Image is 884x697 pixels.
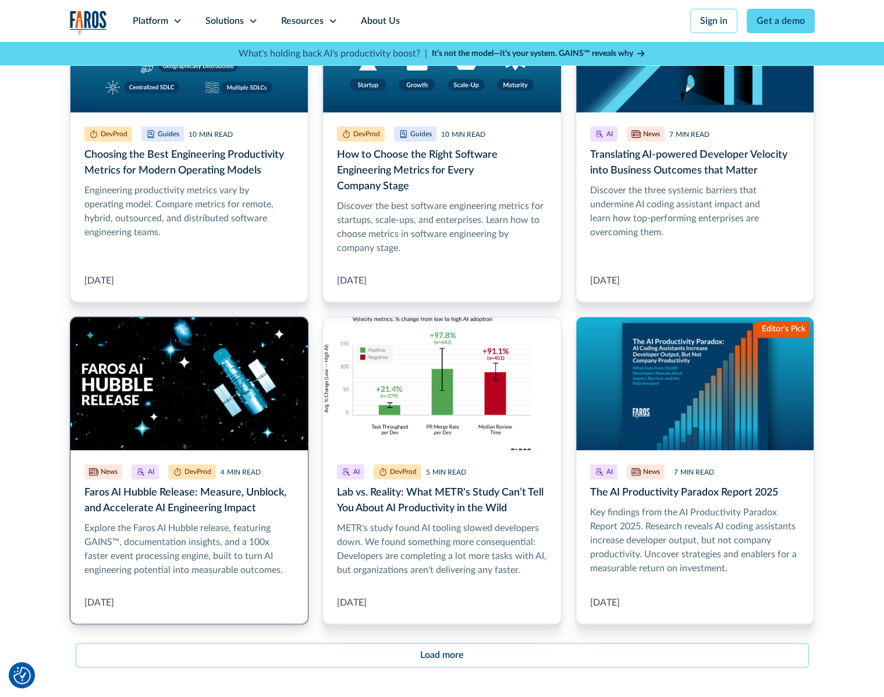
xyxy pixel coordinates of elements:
a: The AI Productivity Paradox Report 2025 [576,316,815,625]
img: A report cover on a blue background. The cover reads:The AI Productivity Paradox: AI Coding Assis... [576,317,814,451]
a: Get a demo [747,9,815,33]
a: Faros AI Hubble Release: Measure, Unblock, and Accelerate AI Engineering Impact [70,316,309,625]
p: What's holding back AI's productivity boost? | [239,47,427,61]
a: Sign in [690,9,737,33]
a: Next Page [76,643,809,667]
div: List [70,643,815,667]
img: A chart from the AI Productivity Paradox Report 2025 showing that AI boosts output, but human rev... [323,317,561,451]
img: Revisit consent button [13,667,31,684]
img: Logo of the analytics and reporting company Faros. [70,10,107,34]
div: Solutions [205,14,244,28]
a: Lab vs. Reality: What METR's Study Can’t Tell You About AI Productivity in the Wild [322,316,562,625]
img: The text Faros AI Hubble Release over an image of the Hubble telescope in a dark galaxy where som... [70,317,308,451]
div: Load more [420,648,464,662]
div: Platform [133,14,168,28]
strong: It’s not the model—it’s your system. GAINS™ reveals why [432,49,633,58]
div: Resources [281,14,324,28]
a: home [70,10,107,34]
a: It’s not the model—it’s your system. GAINS™ reveals why [432,48,646,60]
button: Cookie Settings [13,667,31,684]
